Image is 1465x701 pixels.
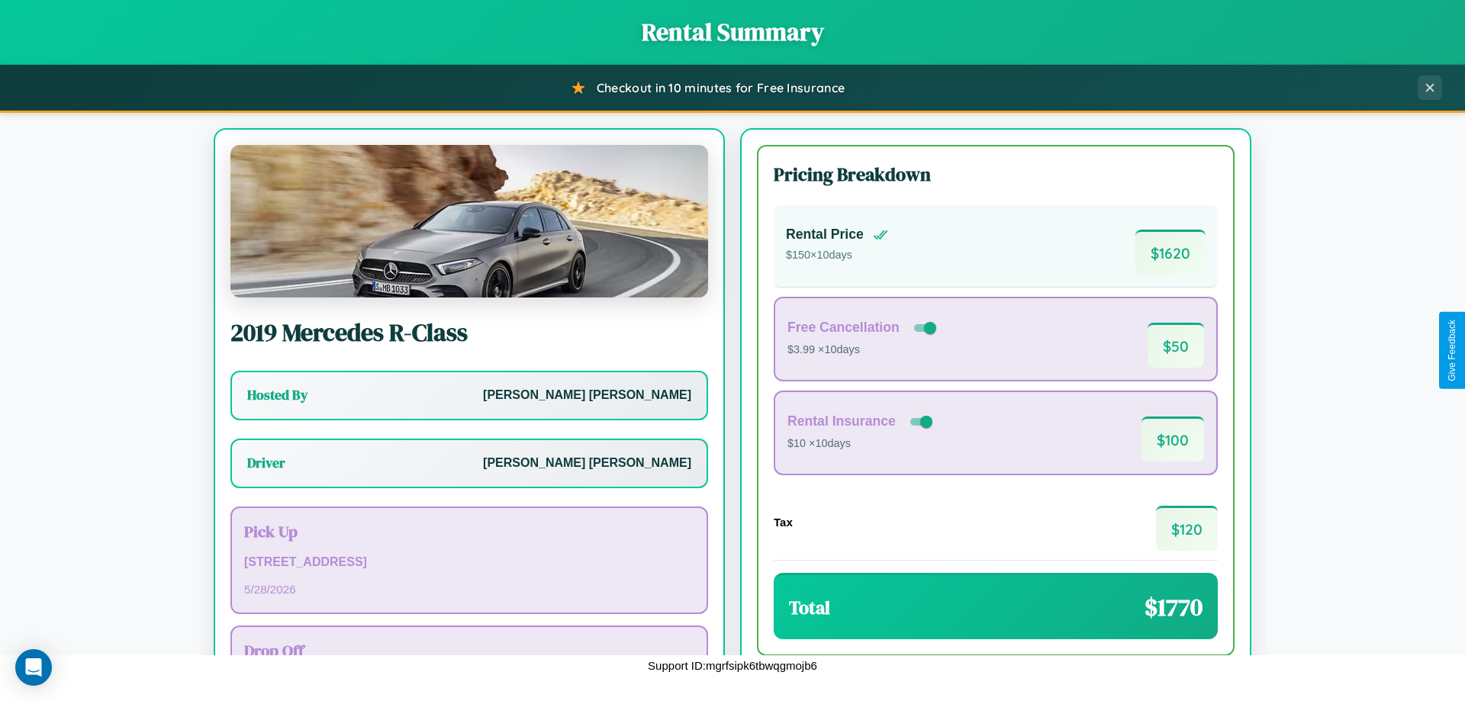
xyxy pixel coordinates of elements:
p: [PERSON_NAME] [PERSON_NAME] [483,384,691,407]
p: [PERSON_NAME] [PERSON_NAME] [483,452,691,474]
h1: Rental Summary [15,15,1450,49]
h3: Hosted By [247,386,307,404]
div: Open Intercom Messenger [15,649,52,686]
p: 5 / 28 / 2026 [244,579,694,600]
span: $ 1770 [1145,590,1203,624]
h3: Driver [247,454,285,472]
h2: 2019 Mercedes R-Class [230,316,708,349]
h3: Pick Up [244,520,694,542]
span: $ 120 [1156,506,1218,551]
p: $3.99 × 10 days [787,340,939,360]
span: Checkout in 10 minutes for Free Insurance [597,80,845,95]
div: Give Feedback [1447,320,1457,381]
h3: Pricing Breakdown [774,162,1218,187]
span: $ 1620 [1135,230,1206,275]
span: $ 50 [1148,323,1204,368]
span: $ 100 [1141,416,1204,461]
h4: Rental Price [786,227,864,243]
h4: Tax [774,516,793,529]
p: $10 × 10 days [787,434,935,454]
img: Mercedes R-Class [230,145,708,297]
p: [STREET_ADDRESS] [244,551,694,574]
p: Support ID: mgrfsipk6tbwqgmojb6 [648,655,817,676]
h3: Total [789,595,830,620]
p: $ 150 × 10 days [786,246,888,265]
h4: Free Cancellation [787,320,900,336]
h4: Rental Insurance [787,413,896,429]
h3: Drop Off [244,639,694,661]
